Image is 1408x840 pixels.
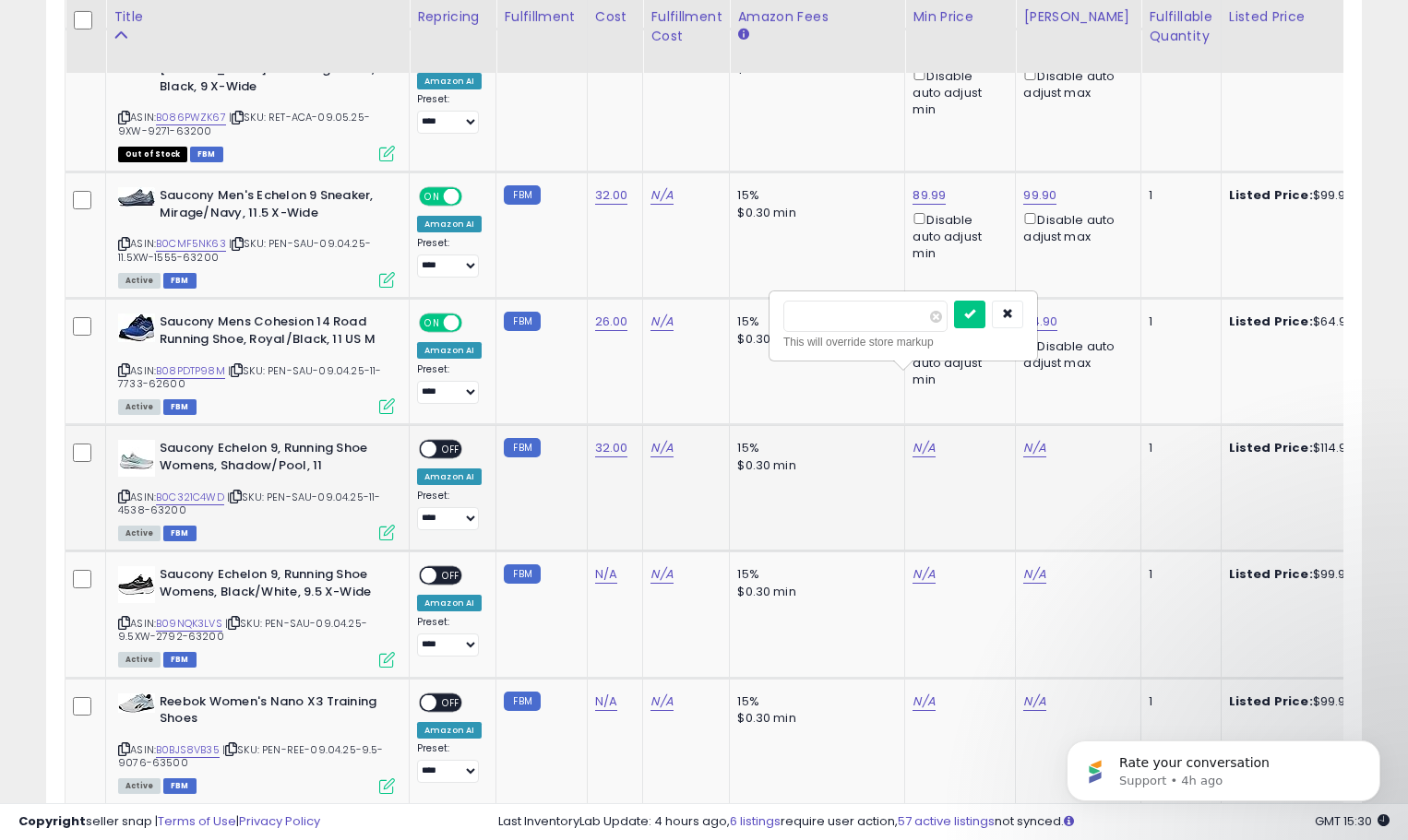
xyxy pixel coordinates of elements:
a: 57 active listings [898,812,995,830]
a: 6 listings [730,812,781,830]
div: $0.30 min [737,710,890,727]
a: N/A [1023,439,1045,457]
div: ASIN: [118,440,395,538]
div: Fulfillment Cost [650,7,722,46]
div: 15% [737,693,890,710]
div: Disable auto adjust max [1023,336,1127,372]
span: | SKU: PEN-SAU-09.04.25-11-7733-62600 [118,363,382,391]
span: FBM [163,399,197,415]
div: $0.30 min [737,457,890,474]
span: All listings currently available for purchase on Amazon [118,526,161,541]
a: 32.00 [595,439,628,457]
div: ASIN: [118,693,395,792]
div: Disable auto adjust min [913,209,1001,263]
span: FBM [163,273,197,289]
a: N/A [650,186,673,205]
div: Listed Price [1229,7,1389,27]
div: Disable auto adjust min [913,65,1001,119]
div: Last InventoryLab Update: 4 hours ago, require user action, not synced. [498,813,1390,831]
a: 99.90 [1023,186,1056,205]
div: Amazon AI [417,468,482,485]
a: 26.00 [595,313,628,331]
a: N/A [1023,692,1045,711]
span: | SKU: PEN-SAU-09.04.25-11.5XW-1555-63200 [118,236,371,264]
span: OFF [459,315,489,331]
div: Repricing [417,7,488,27]
div: ASIN: [118,314,395,412]
a: B0C321C4WD [156,490,224,505]
a: Terms of Use [158,812,236,830]
span: FBM [190,147,223,162]
iframe: Intercom notifications message [1039,702,1408,831]
img: 41SlEknIFuL._SL40_.jpg [118,187,155,207]
div: 15% [737,187,890,204]
b: Saucony Mens Cohesion 14 Road Running Shoe, Royal/Black, 11 US M [160,314,384,352]
span: OFF [436,442,466,457]
a: N/A [1023,565,1045,584]
span: | SKU: RET-ACA-09.05.25-9XW-9271-63200 [118,110,370,137]
div: 1 [1149,314,1206,330]
span: OFF [436,568,466,584]
strong: Copyright [18,812,86,830]
span: ON [421,189,444,205]
div: Disable auto adjust min [913,336,1001,389]
div: 15% [737,566,890,583]
div: Amazon AI [417,342,482,359]
span: All listings currently available for purchase on Amazon [118,399,161,415]
div: Fulfillable Quantity [1149,7,1212,46]
div: Preset: [417,237,482,278]
a: Privacy Policy [239,812,320,830]
a: N/A [595,565,617,584]
img: 31ZzxJupy9L._SL40_.jpg [118,566,155,603]
div: ASIN: [118,44,395,160]
div: ASIN: [118,566,395,665]
div: 1 [1149,187,1206,204]
b: Saucony Echelon 9, Running Shoe Womens, Black/White, 9.5 X-Wide [160,566,384,605]
div: Preset: [417,490,482,531]
div: Preset: [417,93,482,135]
div: 15% [737,314,890,330]
span: All listings currently available for purchase on Amazon [118,273,161,289]
b: Saucony Echelon 9, Running Shoe Womens, Shadow/Pool, 11 [160,440,384,479]
div: Disable auto adjust max [1023,65,1127,101]
div: Amazon AI [417,722,482,739]
a: N/A [650,692,673,711]
a: 89.99 [913,186,946,205]
a: N/A [913,565,935,584]
div: seller snap | | [18,813,320,831]
small: FBM [504,312,540,331]
div: Amazon AI [417,216,482,232]
div: ASIN: [118,187,395,286]
span: ON [421,315,444,331]
span: | SKU: PEN-REE-09.04.25-9.5-9076-63500 [118,742,384,770]
span: All listings that are currently out of stock and unavailable for purchase on Amazon [118,147,187,162]
span: OFF [436,694,466,710]
div: $99.99 [1229,187,1382,204]
img: 41yZGrvgC1L._SL40_.jpg [118,693,155,713]
b: Listed Price: [1229,692,1313,710]
a: N/A [913,439,935,457]
span: All listings currently available for purchase on Amazon [118,652,161,668]
span: All listings currently available for purchase on Amazon [118,778,161,794]
span: | SKU: PEN-SAU-09.04.25-9.5XW-2792-63200 [118,616,367,644]
div: 1 [1149,566,1206,583]
div: Preset: [417,363,482,405]
div: $99.99 [1229,566,1382,583]
small: FBM [504,185,540,205]
b: Listed Price: [1229,313,1313,330]
div: Preset: [417,742,482,784]
a: B08PDTP98M [156,363,225,379]
b: Listed Price: [1229,439,1313,456]
div: Fulfillment [504,7,579,27]
b: Saucony Men's Echelon 9 Sneaker, Mirage/Navy, 11.5 X-Wide [160,187,384,226]
div: $0.30 min [737,205,890,221]
div: $0.30 min [737,584,890,600]
div: This will override store markup [783,333,1023,351]
div: 15% [737,440,890,456]
div: Title [113,7,401,27]
div: Preset: [417,616,482,657]
img: 41FbHzkvlTL._SL40_.jpg [118,440,155,477]
span: | SKU: PEN-SAU-09.04.25-11-4538-63200 [118,490,381,517]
